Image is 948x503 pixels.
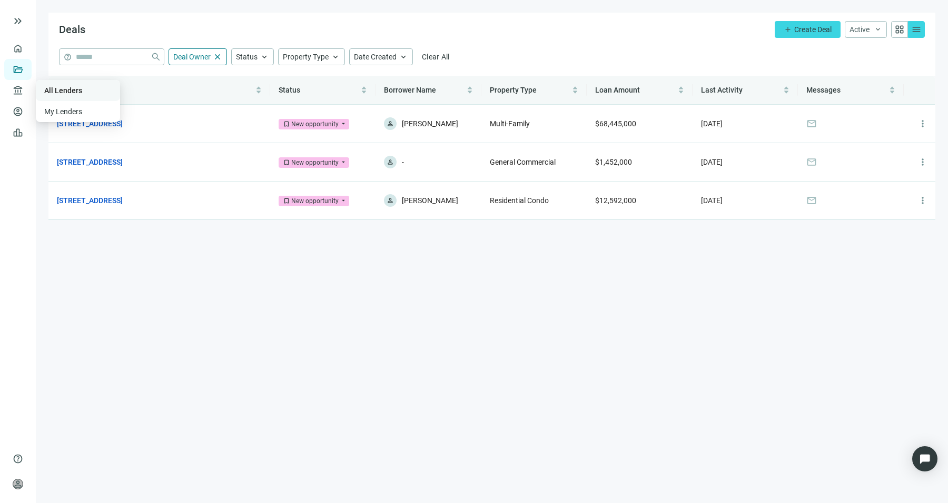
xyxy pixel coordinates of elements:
[806,86,841,94] span: Messages
[57,195,123,206] a: [STREET_ADDRESS]
[701,119,723,128] span: [DATE]
[874,25,882,34] span: keyboard_arrow_down
[912,190,933,211] button: more_vert
[402,117,458,130] span: [PERSON_NAME]
[331,52,340,62] span: keyboard_arrow_up
[911,24,922,35] span: menu
[57,118,123,129] a: [STREET_ADDRESS]
[13,479,23,489] span: person
[490,119,530,128] span: Multi-Family
[283,159,290,166] span: bookmark
[387,197,394,204] span: person
[775,21,841,38] button: addCreate Deal
[701,86,743,94] span: Last Activity
[387,120,394,127] span: person
[912,113,933,134] button: more_vert
[845,21,887,38] button: Activekeyboard_arrow_down
[291,119,339,129] div: New opportunity
[12,15,24,27] button: keyboard_double_arrow_right
[57,156,123,168] a: [STREET_ADDRESS]
[213,52,222,62] span: close
[912,446,937,471] div: Open Intercom Messenger
[399,52,408,62] span: keyboard_arrow_up
[236,53,258,61] span: Status
[806,195,817,206] span: mail
[422,53,450,61] span: Clear All
[701,196,723,205] span: [DATE]
[283,120,290,128] span: bookmark
[912,152,933,173] button: more_vert
[490,196,549,205] span: Residential Condo
[917,195,928,206] span: more_vert
[387,158,394,166] span: person
[260,52,269,62] span: keyboard_arrow_up
[850,25,870,34] span: Active
[784,25,792,34] span: add
[490,86,537,94] span: Property Type
[402,194,458,207] span: [PERSON_NAME]
[417,48,455,65] button: Clear All
[279,86,300,94] span: Status
[44,107,82,116] a: My Lenders
[917,157,928,167] span: more_vert
[13,454,23,464] span: help
[173,53,211,61] span: Deal Owner
[13,85,20,96] span: account_balance
[595,119,636,128] span: $68,445,000
[64,53,72,61] span: help
[490,158,556,166] span: General Commercial
[806,118,817,129] span: mail
[894,24,905,35] span: grid_view
[794,25,832,34] span: Create Deal
[806,157,817,167] span: mail
[595,86,640,94] span: Loan Amount
[44,86,82,95] a: All Lenders
[917,118,928,129] span: more_vert
[291,196,339,206] div: New opportunity
[384,86,436,94] span: Borrower Name
[595,196,636,205] span: $12,592,000
[291,157,339,168] div: New opportunity
[283,197,290,205] span: bookmark
[283,53,329,61] span: Property Type
[595,158,632,166] span: $1,452,000
[701,158,723,166] span: [DATE]
[402,156,404,168] span: -
[354,53,397,61] span: Date Created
